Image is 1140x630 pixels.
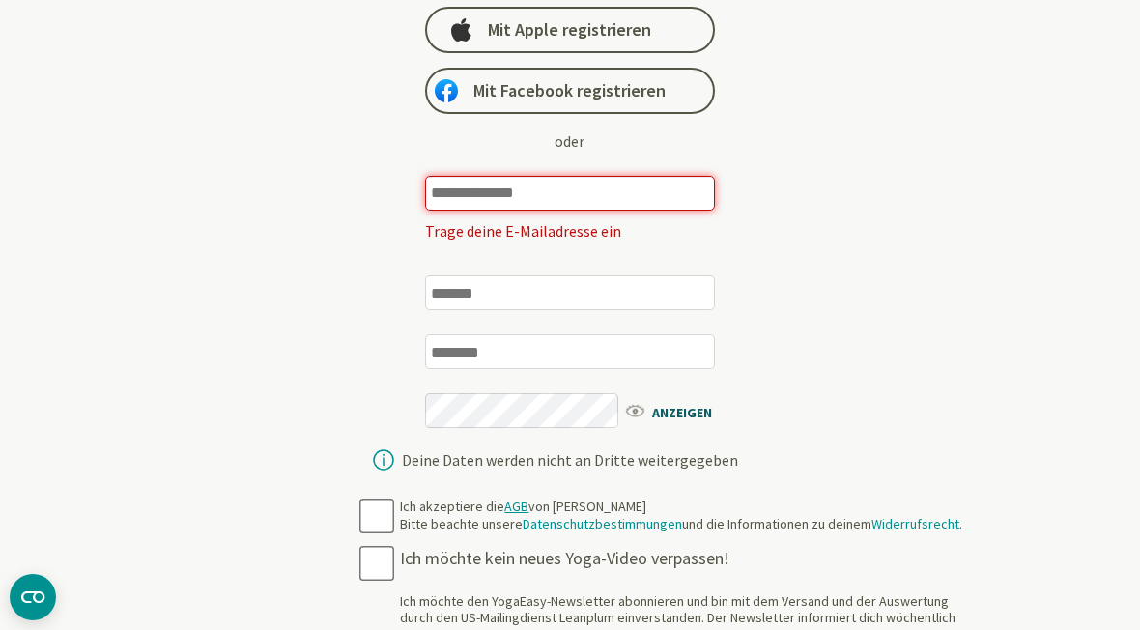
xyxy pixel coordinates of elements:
[623,399,734,423] span: ANZEIGEN
[555,129,584,153] div: oder
[10,574,56,620] button: CMP-Widget öffnen
[425,7,715,53] a: Mit Apple registrieren
[504,498,528,515] a: AGB
[473,79,666,102] span: Mit Facebook registrieren
[871,515,959,532] a: Widerrufsrecht
[402,452,738,468] div: Deine Daten werden nicht an Dritte weitergegeben
[400,499,962,532] div: Ich akzeptiere die von [PERSON_NAME] Bitte beachte unsere und die Informationen zu deinem .
[488,18,651,42] span: Mit Apple registrieren
[425,220,715,242] p: Trage deine E-Mailadresse ein
[425,68,715,114] a: Mit Facebook registrieren
[400,548,967,570] div: Ich möchte kein neues Yoga-Video verpassen!
[523,515,682,532] a: Datenschutzbestimmungen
